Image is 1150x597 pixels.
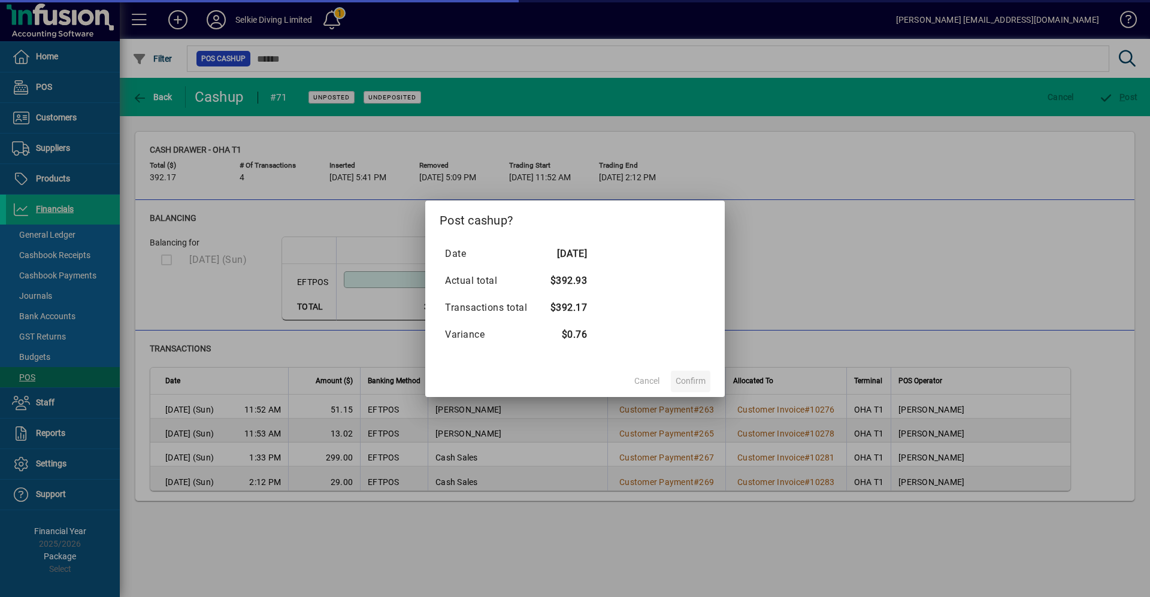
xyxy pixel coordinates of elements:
td: $392.17 [539,295,587,322]
td: [DATE] [539,241,587,268]
td: Actual total [444,268,539,295]
td: $0.76 [539,322,587,348]
h2: Post cashup? [425,201,725,235]
td: Variance [444,322,539,348]
td: Transactions total [444,295,539,322]
td: $392.93 [539,268,587,295]
td: Date [444,241,539,268]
